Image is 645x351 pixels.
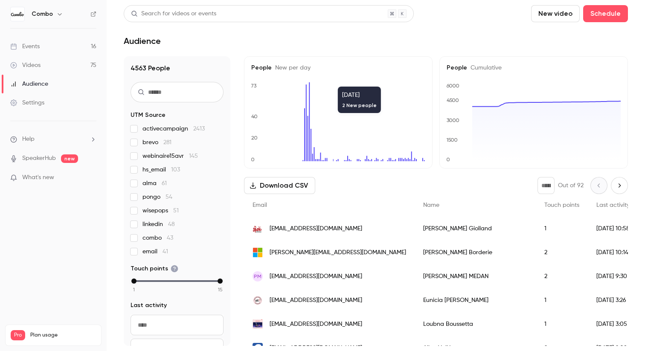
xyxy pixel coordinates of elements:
h5: People [447,64,621,72]
button: New video [531,5,580,22]
h6: Combo [32,10,53,18]
h5: People [251,64,425,72]
span: What's new [22,173,54,182]
input: From [131,315,224,335]
span: linkedin [142,220,175,229]
img: outlook.com [253,247,263,258]
text: 4500 [447,97,459,103]
span: webinaire15avr [142,152,198,160]
span: 48 [168,221,175,227]
div: Search for videos or events [131,9,216,18]
span: [EMAIL_ADDRESS][DOMAIN_NAME] [270,320,362,329]
div: Loubna Boussetta [415,312,536,336]
div: 1 [536,217,588,241]
text: 1500 [446,137,458,143]
span: Plan usage [30,332,96,339]
p: Out of 92 [558,181,584,190]
span: activecampaign [142,125,205,133]
a: SpeakerHub [22,154,56,163]
text: 3000 [447,117,459,123]
span: 1 [133,286,135,293]
div: Eunicia [PERSON_NAME] [415,288,536,312]
span: 61 [162,180,167,186]
div: Events [10,42,40,51]
div: 2 [536,241,588,264]
span: 2413 [193,126,205,132]
h1: Audience [124,36,161,46]
span: 54 [166,194,172,200]
span: UTM Source [131,111,166,119]
div: Videos [10,61,41,70]
span: 145 [189,153,198,159]
span: Last activity [131,301,167,310]
span: Help [22,135,35,144]
div: 2 [536,264,588,288]
div: max [218,278,223,284]
span: pongo [142,193,172,201]
span: 43 [167,235,173,241]
button: Schedule [583,5,628,22]
span: [PERSON_NAME][EMAIL_ADDRESS][DOMAIN_NAME] [270,248,406,257]
span: 103 [171,167,180,173]
button: Next page [611,177,628,194]
div: Settings [10,99,44,107]
span: New per day [272,65,311,71]
span: 51 [173,208,179,214]
span: Touch points [131,264,178,273]
text: 0 [446,157,450,162]
span: [EMAIL_ADDRESS][DOMAIN_NAME] [270,296,362,305]
span: Touch points [544,202,579,208]
button: Download CSV [244,177,315,194]
img: osefood.com [253,295,263,305]
text: 6000 [446,83,459,89]
div: [PERSON_NAME] MEDAN [415,264,536,288]
span: hs_email [142,165,180,174]
span: brevo [142,138,171,147]
div: [PERSON_NAME] Giolland [415,217,536,241]
img: marvely.fr [253,319,263,329]
text: 0 [251,157,255,162]
h1: 4563 People [131,63,224,73]
span: Name [423,202,439,208]
div: 1 [536,312,588,336]
span: [EMAIL_ADDRESS][DOMAIN_NAME] [270,272,362,281]
img: Combo [11,7,24,21]
span: Last activity [596,202,630,208]
li: help-dropdown-opener [10,135,96,144]
iframe: Noticeable Trigger [86,174,96,182]
span: Pro [11,330,25,340]
span: Email [253,202,267,208]
text: 20 [251,135,258,141]
div: Audience [10,80,48,88]
span: 281 [163,139,171,145]
span: PM [254,273,261,280]
text: 73 [251,83,257,89]
span: Cumulative [467,65,502,71]
span: 41 [163,249,168,255]
span: new [61,154,78,163]
span: 15 [218,286,222,293]
span: [EMAIL_ADDRESS][DOMAIN_NAME] [270,224,362,233]
div: 1 [536,288,588,312]
span: alma [142,179,167,188]
img: studiocine.com [253,223,263,234]
span: wisepops [142,206,179,215]
div: min [131,278,137,284]
div: [PERSON_NAME] Borderie [415,241,536,264]
span: combo [142,234,173,242]
text: 40 [251,113,258,119]
span: email [142,247,168,256]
